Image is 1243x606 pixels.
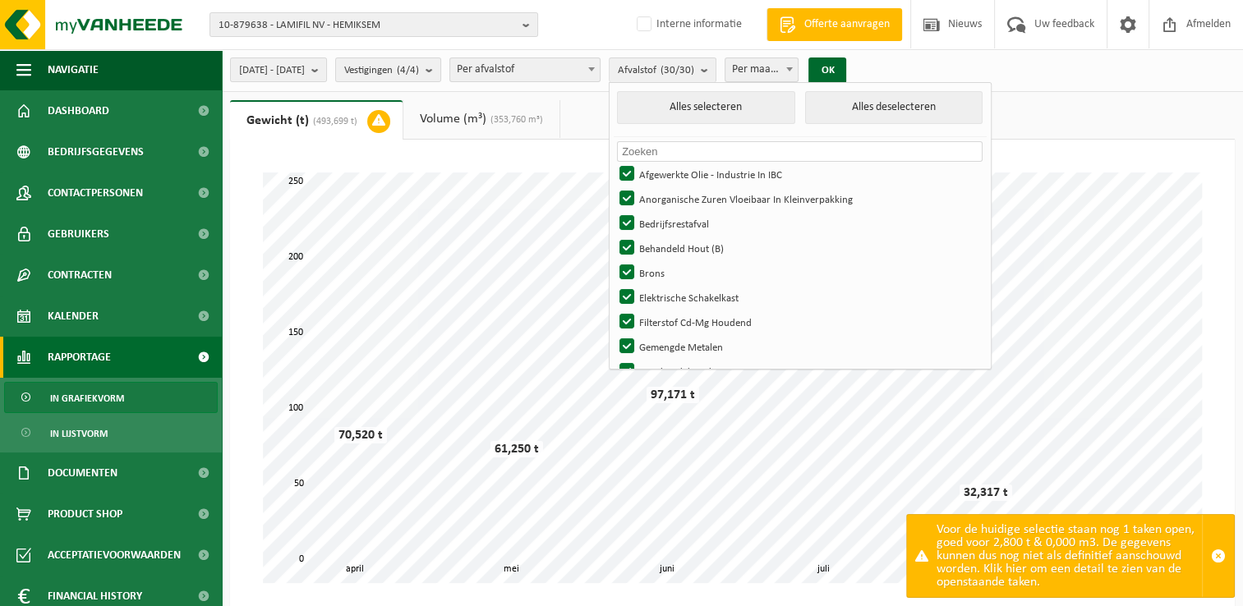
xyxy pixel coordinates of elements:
div: Voor de huidige selectie staan nog 1 taken open, goed voor 2,800 t & 0,000 m3. De gegevens kunnen... [937,515,1202,597]
div: 70,520 t [334,427,387,443]
label: Filterstof Cd-Mg Houdend [616,310,982,334]
button: 10-879638 - LAMIFIL NV - HEMIKSEM [209,12,538,37]
label: Elektrische Schakelkast [616,285,982,310]
span: Contracten [48,255,112,296]
span: Rapportage [48,337,111,378]
label: Bedrijfsrestafval [616,211,982,236]
label: Gemengde Metalen [616,334,982,359]
span: Afvalstof [618,58,694,83]
span: Gebruikers [48,213,109,255]
a: In lijstvorm [4,417,218,448]
button: OK [808,57,846,84]
label: Interne informatie [633,12,742,37]
button: Vestigingen(4/4) [335,57,441,82]
a: Offerte aanvragen [767,8,902,41]
span: Per maand [725,57,799,82]
span: Documenten [48,452,117,494]
span: Offerte aanvragen [800,16,894,33]
a: Volume (m³) [403,100,559,138]
span: Navigatie [48,49,99,90]
span: Vestigingen [344,58,419,83]
span: In lijstvorm [50,418,108,449]
label: Afgewerkte Olie - Industrie In IBC [616,162,982,186]
div: 61,250 t [490,441,543,457]
span: Per afvalstof [450,58,600,81]
label: Behandeld Hout (B) [616,236,982,260]
span: [DATE] - [DATE] [239,58,305,83]
span: Acceptatievoorwaarden [48,535,181,576]
span: (493,699 t) [309,117,357,126]
button: Alles selecteren [617,91,794,124]
span: In grafiekvorm [50,383,124,414]
span: (353,760 m³) [486,115,543,125]
span: Per afvalstof [449,57,601,82]
div: 32,317 t [960,484,1012,501]
span: Contactpersonen [48,172,143,213]
button: Afvalstof(30/30) [609,57,716,82]
count: (30/30) [661,65,694,76]
span: Per maand [725,58,799,81]
input: Zoeken [617,141,983,162]
label: Anorganische Zuren Vloeibaar In Kleinverpakking [616,186,982,211]
button: Alles deselecteren [805,91,983,124]
span: Product Shop [48,494,122,535]
button: [DATE] - [DATE] [230,57,327,82]
label: Brons [616,260,982,285]
span: 10-879638 - LAMIFIL NV - HEMIKSEM [219,13,516,38]
span: Bedrijfsgegevens [48,131,144,172]
span: Dashboard [48,90,109,131]
a: In grafiekvorm [4,382,218,413]
label: Ijzerdraad / Bindijzer [616,359,982,383]
count: (4/4) [397,65,419,76]
a: Gewicht (t) [230,100,403,140]
div: 97,171 t [647,387,699,403]
span: Kalender [48,296,99,337]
